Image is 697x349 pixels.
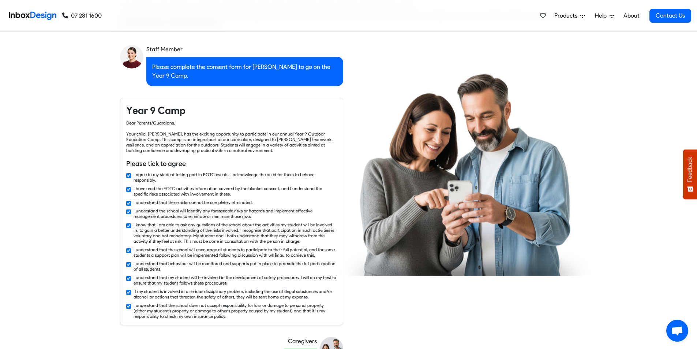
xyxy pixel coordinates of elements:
label: If my student is involved in a serious disciplinary problem, including the use of illegal substan... [134,289,337,300]
img: parents_using_phone.png [340,73,591,276]
a: Contact Us [649,9,691,23]
label: I understand that these risks cannot be completely eliminated. [134,200,253,205]
button: Feedback - Show survey [683,149,697,199]
label: I understand that my student will be involved in the development of safety procedures. I will do ... [134,275,337,286]
h6: Please tick to agree [126,159,337,168]
label: I understand that behaviour will be monitored and supports put in place to promote the full parti... [134,261,337,272]
a: Help [592,8,617,23]
a: Products [551,8,588,23]
div: Please complete the consent form for [PERSON_NAME] to go on the Year 9 Camp. [146,57,343,86]
h4: Year 9 Camp [126,104,337,117]
a: 07 281 1600 [62,11,102,20]
label: I agree to my student taking part in EOTC events. I acknowledge the need for them to behave respo... [134,172,337,183]
span: Products [554,11,580,20]
div: Dear Parents/Guardians, Your child, [PERSON_NAME], has the exciting opportunity to participate in... [126,120,337,153]
label: I have read the EOTC activities information covered by the blanket consent, and I understand the ... [134,186,337,197]
img: staff_avatar.png [120,45,143,68]
a: Open chat [666,320,688,342]
label: I know that I am able to ask any questions of the school about the activities my student will be ... [134,222,337,244]
span: Feedback [687,157,693,182]
div: Staff Member [146,45,343,54]
label: I understand that the school will encourage all students to participate to their full potential, ... [134,247,337,258]
div: Caregivers [288,337,317,346]
a: About [621,8,641,23]
span: Help [595,11,610,20]
label: I understand that the school does not accept responsibility for loss or damage to personal proper... [134,302,337,319]
label: I understand the school will identify any foreseeable risks or hazards and implement effective ma... [134,208,337,219]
